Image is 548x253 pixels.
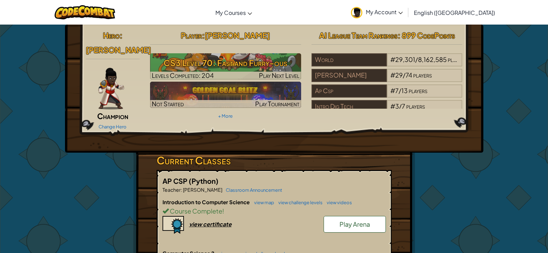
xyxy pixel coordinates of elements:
img: CodeCombat logo [55,5,115,19]
span: players [448,55,466,63]
span: 8,162,585 [418,55,447,63]
a: My Courses [212,3,256,22]
span: # [390,71,395,79]
img: Golden Goal [150,82,301,108]
span: [PERSON_NAME] [86,45,151,55]
span: players [413,71,432,79]
a: Change Hero [99,124,127,129]
a: view map [251,200,274,205]
a: English ([GEOGRAPHIC_DATA]) [410,3,499,22]
div: World [312,53,387,66]
h3: Current Classes [157,153,392,168]
span: / [415,55,418,63]
span: 7 [395,87,399,94]
span: [PERSON_NAME] [205,30,270,40]
span: / [399,102,402,110]
span: players [406,102,425,110]
img: CS3 Level 70: Fast and Furry-ous [150,53,301,80]
span: Play Next Level [259,71,299,79]
span: # [390,102,395,110]
span: ! [222,207,224,215]
span: Course Complete [169,207,222,215]
a: Ap Csp#7/13players [312,91,463,99]
img: champion-pose.png [98,68,124,109]
span: Play Arena [340,220,370,228]
span: Play Tournament [255,100,299,108]
span: AI League Team Rankings [319,30,398,40]
span: 3 [395,102,399,110]
span: Teacher [162,187,181,193]
span: Introduction to Computer Science [162,199,251,205]
h3: CS3 Level 70: Fast and Furry-ous [150,55,301,71]
a: Classroom Announcement [222,187,282,193]
span: : 899 CodePoints [398,30,455,40]
span: : [120,30,122,40]
span: / [403,71,406,79]
span: English ([GEOGRAPHIC_DATA]) [414,9,495,16]
span: My Account [366,8,403,16]
a: Play Next Level [150,53,301,80]
span: Player [181,30,202,40]
span: 74 [406,71,412,79]
span: Not Started [152,100,184,108]
div: Intro Dig Tech [312,100,387,113]
span: AP CSP [162,177,189,185]
div: Ap Csp [312,84,387,98]
span: My Courses [215,9,246,16]
span: Hero [103,30,120,40]
img: certificate-icon.png [162,216,184,234]
span: # [390,55,395,63]
a: [PERSON_NAME]#29/74players [312,75,463,83]
a: Not StartedPlay Tournament [150,82,301,108]
span: Levels Completed: 204 [152,71,214,79]
span: Champion [97,111,128,121]
span: players [409,87,427,94]
div: [PERSON_NAME] [312,69,387,82]
span: # [390,87,395,94]
div: view certificate [189,220,232,228]
span: 29 [395,71,403,79]
span: : [181,187,182,193]
a: My Account [347,1,406,23]
a: view challenge levels [275,200,323,205]
a: + More [218,113,233,119]
a: World#29,301/8,162,585players [312,60,463,68]
a: Intro Dig Tech#3/7players [312,107,463,115]
span: (Python) [189,177,219,185]
a: view videos [323,200,352,205]
span: 29,301 [395,55,415,63]
span: / [399,87,401,94]
span: 7 [402,102,405,110]
span: [PERSON_NAME] [182,187,222,193]
span: 13 [401,87,408,94]
img: avatar [351,7,362,18]
a: view certificate [162,220,232,228]
span: : [202,30,205,40]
